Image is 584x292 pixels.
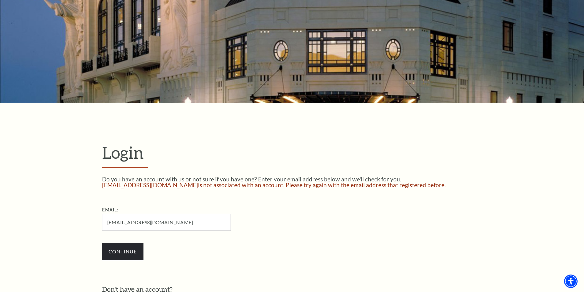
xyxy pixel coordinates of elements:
input: Required [102,214,231,231]
input: Submit button [102,243,143,260]
span: Login [102,142,144,162]
span: [EMAIL_ADDRESS][DOMAIN_NAME] is not associated with an account. Please try again with the email a... [102,181,446,188]
div: Accessibility Menu [564,275,578,288]
label: Email: [102,207,119,212]
p: Do you have an account with us or not sure if you have one? Enter your email address below and we... [102,176,482,182]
